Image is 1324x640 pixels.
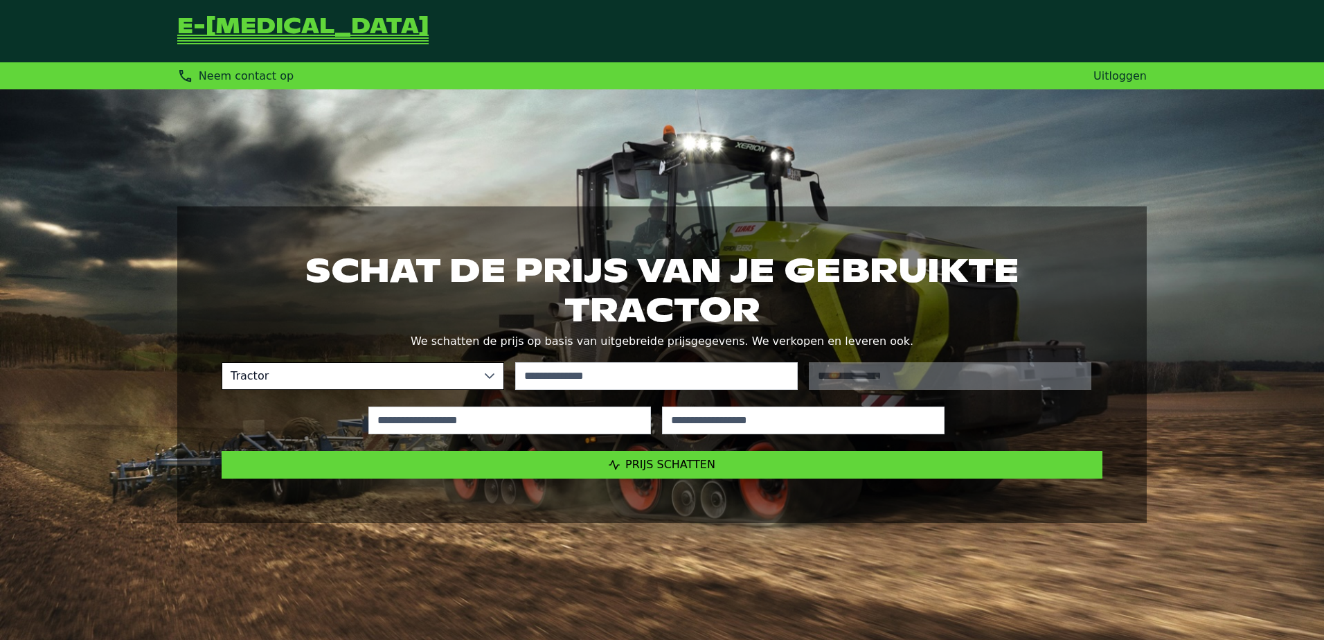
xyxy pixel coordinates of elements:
[177,17,429,46] a: Terug naar de startpagina
[222,251,1102,328] h1: Schat de prijs van je gebruikte tractor
[177,68,294,84] div: Neem contact op
[222,332,1102,351] p: We schatten de prijs op basis van uitgebreide prijsgegevens. We verkopen en leveren ook.
[625,458,715,471] span: Prijs schatten
[199,69,294,82] span: Neem contact op
[222,451,1102,479] button: Prijs schatten
[222,363,476,389] span: Tractor
[1093,69,1147,82] a: Uitloggen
